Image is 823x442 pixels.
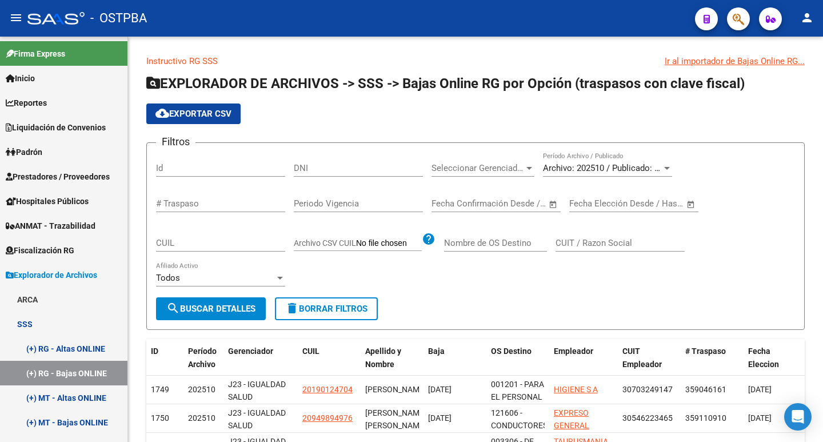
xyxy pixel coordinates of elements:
span: Exportar CSV [155,109,231,119]
span: Fecha Eleccion [748,347,779,369]
datatable-header-cell: Gerenciador [223,339,298,377]
span: 202510 [188,385,215,394]
button: Open calendar [547,198,560,211]
span: CUIL [302,347,319,356]
span: [DATE] [748,413,772,423]
input: Fecha fin [626,198,681,209]
button: Open calendar [685,198,698,211]
div: [DATE] [428,383,482,396]
datatable-header-cell: Período Archivo [183,339,223,377]
mat-icon: help [422,232,436,246]
div: Ir al importador de Bajas Online RG... [665,55,805,67]
span: OS Destino [491,347,532,356]
datatable-header-cell: CUIT Empleador [618,339,681,377]
span: 359110910 [685,413,726,423]
span: Baja [428,347,445,356]
span: Firma Express [6,47,65,60]
span: HIGIENE S A [554,385,598,394]
datatable-header-cell: Baja [424,339,486,377]
button: Buscar Detalles [156,297,266,320]
input: Archivo CSV CUIL [356,238,422,249]
span: [PERSON_NAME] [PERSON_NAME] [365,408,426,431]
span: Hospitales Públicos [6,195,89,208]
span: 1750 [151,413,169,423]
span: Padrón [6,146,42,158]
span: J23 - IGUALDAD SALUD [228,408,286,431]
span: 20949894976 [302,413,353,423]
span: 202510 [188,413,215,423]
mat-icon: menu [9,11,23,25]
mat-icon: search [166,301,180,315]
span: Todos [156,273,180,283]
span: 30546223465 [622,413,673,423]
h3: Filtros [156,134,195,150]
span: Apellido y Nombre [365,347,401,369]
span: EXPLORADOR DE ARCHIVOS -> SSS -> Bajas Online RG por Opción (traspasos con clave fiscal) [146,75,745,91]
span: Fiscalización RG [6,244,74,257]
span: Liquidación de Convenios [6,121,106,134]
div: [DATE] [428,412,482,425]
datatable-header-cell: CUIL [298,339,361,377]
span: Inicio [6,72,35,85]
span: Buscar Detalles [166,304,255,314]
datatable-header-cell: Fecha Eleccion [744,339,806,377]
button: Exportar CSV [146,103,241,124]
span: # Traspaso [685,347,726,356]
span: Explorador de Archivos [6,269,97,281]
mat-icon: cloud_download [155,106,169,120]
span: ID [151,347,158,356]
span: Archivo: 202510 / Publicado: 202509 [543,163,682,173]
span: Período Archivo [188,347,217,369]
span: Empleador [554,347,593,356]
datatable-header-cell: # Traspaso [681,339,744,377]
mat-icon: delete [285,301,299,315]
input: Fecha inicio [432,198,478,209]
datatable-header-cell: ID [146,339,183,377]
mat-icon: person [800,11,814,25]
span: [DATE] [748,385,772,394]
span: 20190124704 [302,385,353,394]
span: J23 - IGUALDAD SALUD [228,380,286,402]
span: Reportes [6,97,47,109]
datatable-header-cell: Apellido y Nombre [361,339,424,377]
a: Instructivo RG SSS [146,56,218,66]
input: Fecha inicio [569,198,616,209]
datatable-header-cell: Empleador [549,339,618,377]
span: Archivo CSV CUIL [294,238,356,248]
span: 1749 [151,385,169,394]
span: Prestadores / Proveedores [6,170,110,183]
button: Borrar Filtros [275,297,378,320]
span: Gerenciador [228,347,273,356]
span: Borrar Filtros [285,304,367,314]
span: Seleccionar Gerenciador [432,163,524,173]
span: 359046161 [685,385,726,394]
div: Open Intercom Messenger [784,403,812,431]
span: ANMAT - Trazabilidad [6,220,95,232]
span: 30703249147 [622,385,673,394]
span: [PERSON_NAME] [365,385,426,394]
datatable-header-cell: OS Destino [486,339,549,377]
span: - OSTPBA [90,6,147,31]
input: Fecha fin [488,198,544,209]
span: CUIT Empleador [622,347,662,369]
